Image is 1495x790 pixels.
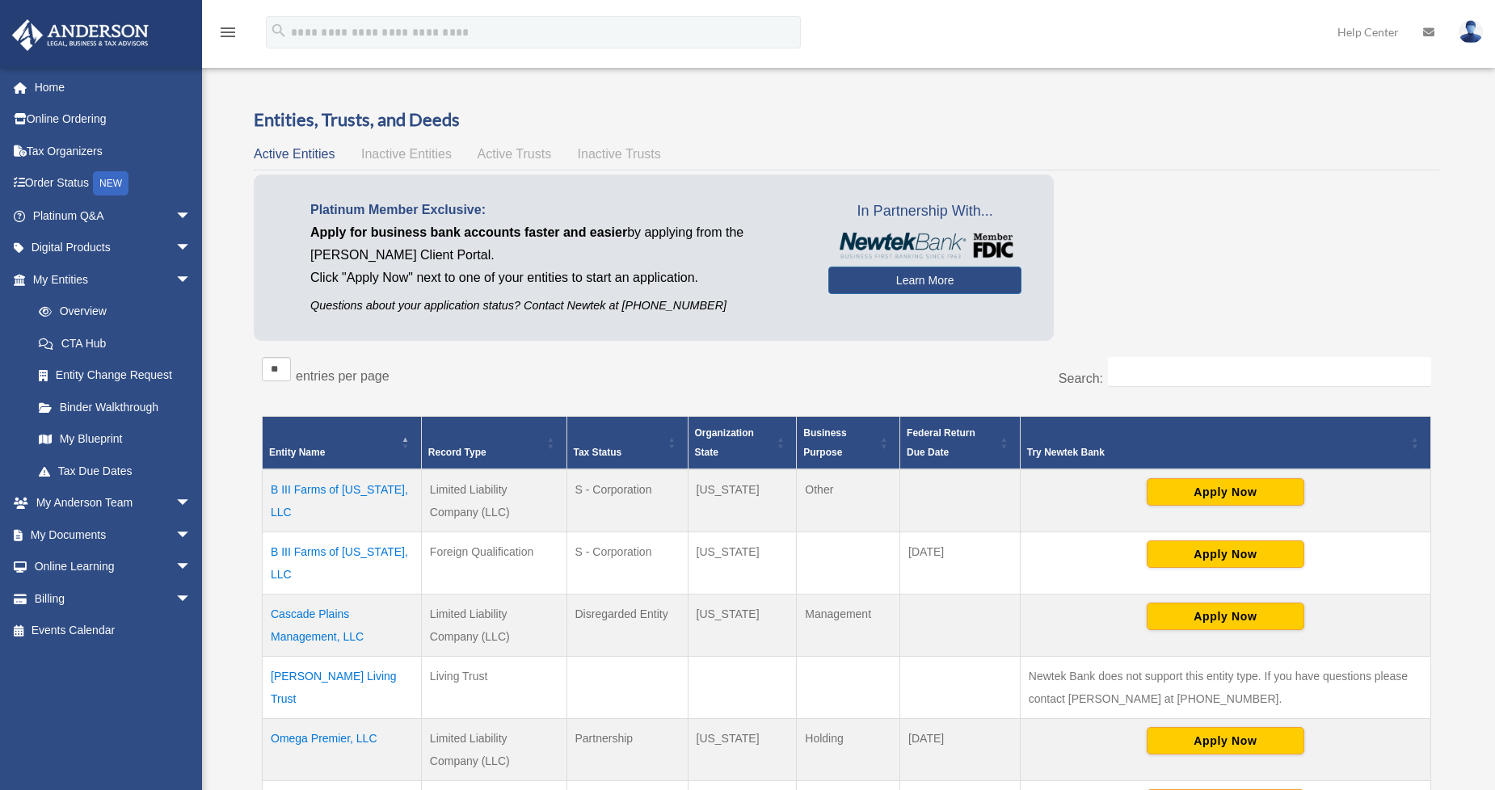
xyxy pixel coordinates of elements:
[1147,727,1304,754] button: Apply Now
[269,447,325,458] span: Entity Name
[688,417,797,470] th: Organization State: Activate to sort
[566,532,688,595] td: S - Corporation
[23,359,208,392] a: Entity Change Request
[263,657,422,719] td: [PERSON_NAME] Living Trust
[11,135,216,167] a: Tax Organizers
[1147,540,1304,568] button: Apply Now
[263,719,422,781] td: Omega Premier, LLC
[23,327,208,359] a: CTA Hub
[11,103,216,136] a: Online Ordering
[218,23,238,42] i: menu
[361,147,452,161] span: Inactive Entities
[175,263,208,296] span: arrow_drop_down
[310,199,804,221] p: Platinum Member Exclusive:
[175,200,208,233] span: arrow_drop_down
[688,595,797,657] td: [US_STATE]
[263,469,422,532] td: B III Farms of [US_STATE], LLC
[175,232,208,265] span: arrow_drop_down
[578,147,661,161] span: Inactive Trusts
[828,267,1021,294] a: Learn More
[175,551,208,584] span: arrow_drop_down
[11,167,216,200] a: Order StatusNEW
[11,615,216,647] a: Events Calendar
[11,582,216,615] a: Billingarrow_drop_down
[310,225,627,239] span: Apply for business bank accounts faster and easier
[11,263,208,296] a: My Entitiesarrow_drop_down
[270,22,288,40] i: search
[175,487,208,520] span: arrow_drop_down
[907,427,975,458] span: Federal Return Due Date
[566,469,688,532] td: S - Corporation
[421,719,566,781] td: Limited Liability Company (LLC)
[900,719,1021,781] td: [DATE]
[421,469,566,532] td: Limited Liability Company (LLC)
[93,171,128,195] div: NEW
[574,447,622,458] span: Tax Status
[566,595,688,657] td: Disregarded Entity
[421,595,566,657] td: Limited Liability Company (LLC)
[688,469,797,532] td: [US_STATE]
[836,233,1013,258] img: NewtekBankLogoSM.png
[263,532,422,595] td: B III Farms of [US_STATE], LLC
[1147,478,1304,506] button: Apply Now
[566,719,688,781] td: Partnership
[11,551,216,583] a: Online Learningarrow_drop_down
[11,200,216,232] a: Platinum Q&Aarrow_drop_down
[1020,417,1430,470] th: Try Newtek Bank : Activate to sort
[254,107,1439,132] h3: Entities, Trusts, and Deeds
[175,582,208,616] span: arrow_drop_down
[1027,443,1406,462] div: Try Newtek Bank
[1459,20,1483,44] img: User Pic
[797,417,900,470] th: Business Purpose: Activate to sort
[688,532,797,595] td: [US_STATE]
[310,221,804,267] p: by applying from the [PERSON_NAME] Client Portal.
[797,469,900,532] td: Other
[478,147,552,161] span: Active Trusts
[797,719,900,781] td: Holding
[254,147,335,161] span: Active Entities
[218,28,238,42] a: menu
[23,455,208,487] a: Tax Due Dates
[310,296,804,316] p: Questions about your application status? Contact Newtek at [PHONE_NUMBER]
[695,427,754,458] span: Organization State
[296,369,390,383] label: entries per page
[797,595,900,657] td: Management
[7,19,154,51] img: Anderson Advisors Platinum Portal
[900,417,1021,470] th: Federal Return Due Date: Activate to sort
[688,719,797,781] td: [US_STATE]
[421,532,566,595] td: Foreign Qualification
[23,296,200,328] a: Overview
[263,417,422,470] th: Entity Name: Activate to invert sorting
[421,657,566,719] td: Living Trust
[11,71,216,103] a: Home
[23,391,208,423] a: Binder Walkthrough
[803,427,846,458] span: Business Purpose
[900,532,1021,595] td: [DATE]
[828,199,1021,225] span: In Partnership With...
[428,447,486,458] span: Record Type
[566,417,688,470] th: Tax Status: Activate to sort
[310,267,804,289] p: Click "Apply Now" next to one of your entities to start an application.
[1147,603,1304,630] button: Apply Now
[11,519,216,551] a: My Documentsarrow_drop_down
[421,417,566,470] th: Record Type: Activate to sort
[175,519,208,552] span: arrow_drop_down
[263,595,422,657] td: Cascade Plains Management, LLC
[1059,372,1103,385] label: Search:
[11,487,216,519] a: My Anderson Teamarrow_drop_down
[23,423,208,456] a: My Blueprint
[1020,657,1430,719] td: Newtek Bank does not support this entity type. If you have questions please contact [PERSON_NAME]...
[11,232,216,264] a: Digital Productsarrow_drop_down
